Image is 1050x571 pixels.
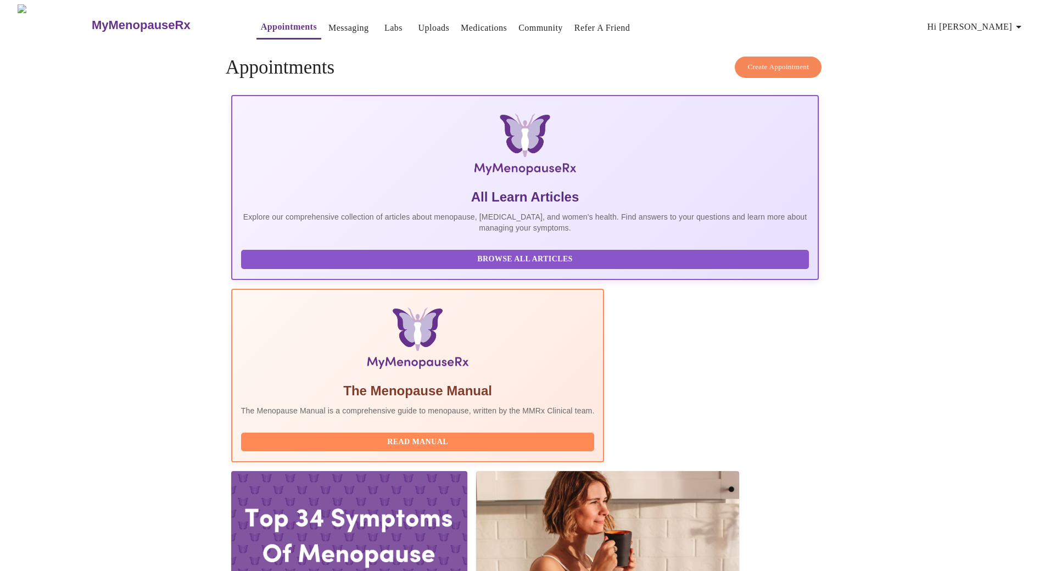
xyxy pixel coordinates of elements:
[461,20,507,36] a: Medications
[261,19,317,35] a: Appointments
[456,17,511,39] button: Medications
[297,307,538,373] img: Menopause Manual
[241,254,812,263] a: Browse All Articles
[928,19,1025,35] span: Hi [PERSON_NAME]
[241,405,595,416] p: The Menopause Manual is a comprehensive guide to menopause, written by the MMRx Clinical team.
[747,61,809,74] span: Create Appointment
[252,253,798,266] span: Browse All Articles
[241,250,809,269] button: Browse All Articles
[376,17,411,39] button: Labs
[252,435,584,449] span: Read Manual
[923,16,1030,38] button: Hi [PERSON_NAME]
[241,382,595,400] h5: The Menopause Manual
[18,4,90,46] img: MyMenopauseRx Logo
[256,16,321,40] button: Appointments
[329,114,721,180] img: MyMenopauseRx Logo
[241,433,595,452] button: Read Manual
[514,17,567,39] button: Community
[418,20,450,36] a: Uploads
[574,20,630,36] a: Refer a Friend
[328,20,368,36] a: Messaging
[384,20,403,36] a: Labs
[90,6,234,44] a: MyMenopauseRx
[92,18,191,32] h3: MyMenopauseRx
[241,211,809,233] p: Explore our comprehensive collection of articles about menopause, [MEDICAL_DATA], and women's hea...
[241,436,597,446] a: Read Manual
[324,17,373,39] button: Messaging
[570,17,635,39] button: Refer a Friend
[735,57,822,78] button: Create Appointment
[241,188,809,206] h5: All Learn Articles
[414,17,454,39] button: Uploads
[518,20,563,36] a: Community
[226,57,824,79] h4: Appointments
